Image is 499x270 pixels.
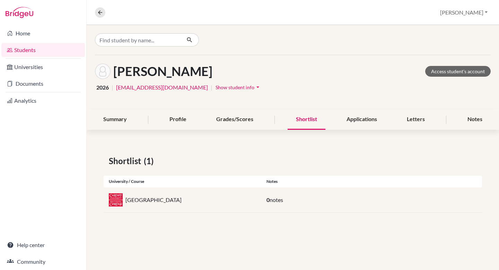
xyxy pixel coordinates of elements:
div: Letters [399,109,433,130]
div: Summary [95,109,135,130]
span: | [211,83,212,92]
button: [PERSON_NAME] [437,6,491,19]
button: Show student infoarrow_drop_down [215,82,262,93]
a: Universities [1,60,85,74]
a: Community [1,255,85,269]
i: arrow_drop_down [254,84,261,91]
img: Bridge-U [6,7,33,18]
div: Grades/Scores [208,109,262,130]
p: [GEOGRAPHIC_DATA] [125,196,182,204]
a: Home [1,26,85,40]
div: Applications [338,109,385,130]
a: Analytics [1,94,85,108]
input: Find student by name... [95,33,181,47]
img: gb_c15_v2z1_dz5.png [109,193,123,206]
div: Profile [161,109,195,130]
a: Help center [1,238,85,252]
span: Show student info [216,84,254,90]
a: Documents [1,77,85,91]
span: | [112,83,113,92]
span: Shortlist [109,155,144,167]
a: Students [1,43,85,57]
span: 2026 [96,83,109,92]
a: [EMAIL_ADDRESS][DOMAIN_NAME] [116,83,208,92]
div: Notes [261,178,482,185]
a: Access student's account [425,66,491,77]
img: Samarveer Tuli's avatar [95,64,111,79]
span: 0 [266,196,270,203]
div: Shortlist [288,109,325,130]
h1: [PERSON_NAME] [113,64,212,79]
span: notes [270,196,283,203]
div: Notes [459,109,491,130]
div: University / Course [104,178,261,185]
span: (1) [144,155,156,167]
